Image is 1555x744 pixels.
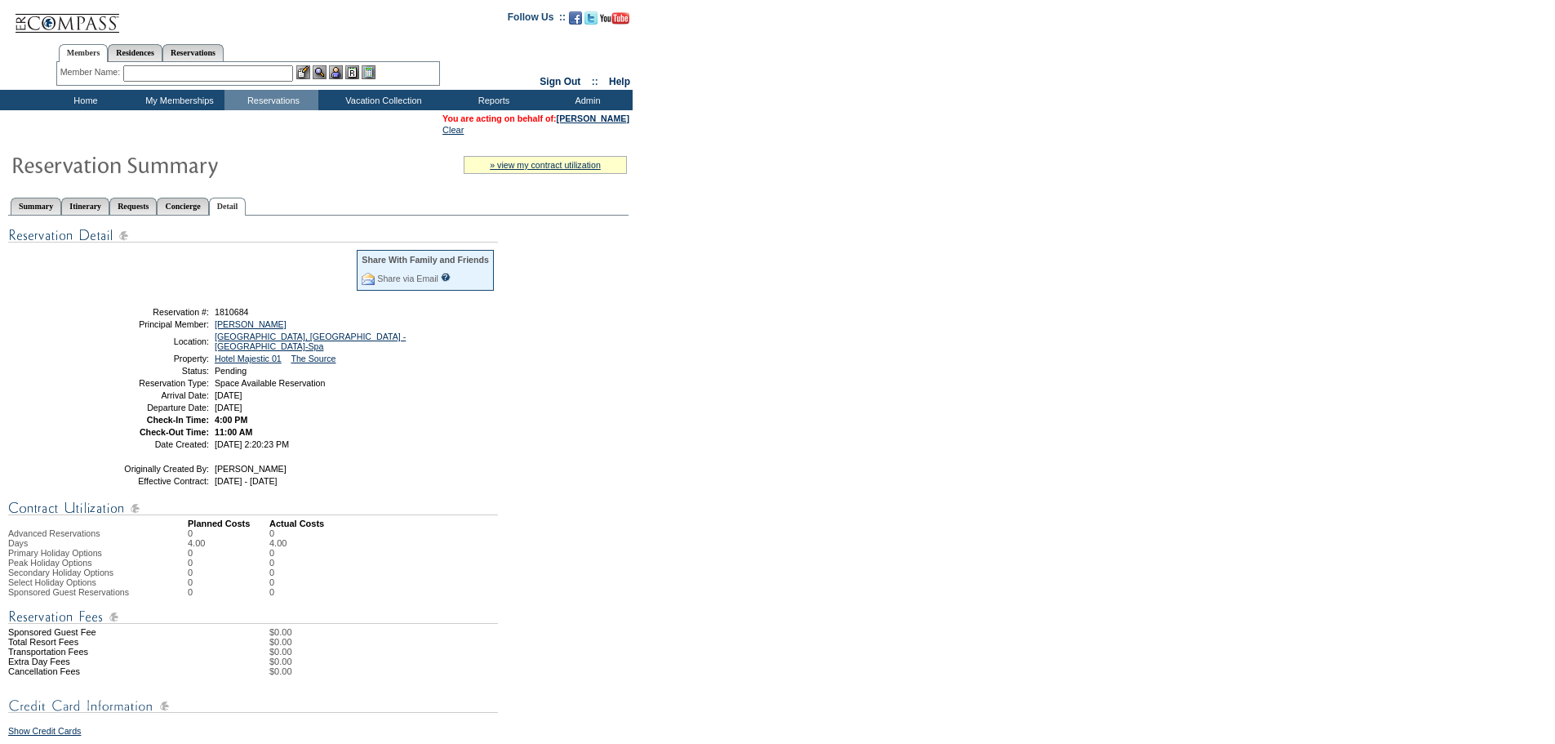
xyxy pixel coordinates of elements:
span: [DATE] [215,390,242,400]
td: 0 [188,558,269,568]
td: $0.00 [269,647,629,657]
td: Reservations [224,90,318,110]
td: 4.00 [269,538,287,548]
img: Reservations [345,65,359,79]
img: Reservation Detail [8,225,498,246]
a: Summary [11,198,61,215]
td: 4.00 [188,538,269,548]
td: Reports [445,90,539,110]
input: What is this? [441,273,451,282]
td: 0 [269,568,287,577]
span: Primary Holiday Options [8,548,102,558]
td: Effective Contract: [92,476,209,486]
td: Actual Costs [269,519,629,528]
td: 0 [269,587,287,597]
div: Share With Family and Friends [362,255,489,265]
td: Principal Member: [92,319,209,329]
a: Sign Out [540,76,580,87]
td: 0 [269,548,287,558]
img: b_edit.gif [296,65,310,79]
span: Days [8,538,28,548]
td: Arrival Date: [92,390,209,400]
td: Originally Created By: [92,464,209,474]
img: Impersonate [329,65,343,79]
span: Space Available Reservation [215,378,325,388]
strong: Check-In Time: [147,415,209,425]
td: $0.00 [269,666,629,676]
img: Contract Utilization [8,498,498,519]
a: Help [609,76,630,87]
a: Members [59,44,109,62]
img: Credit Card Information [8,696,498,716]
img: Subscribe to our YouTube Channel [600,12,629,25]
span: [DATE] 2:20:23 PM [215,439,289,449]
td: 0 [188,577,269,587]
td: Reservation #: [92,307,209,317]
a: Detail [209,198,247,216]
td: Admin [539,90,633,110]
td: $0.00 [269,637,629,647]
td: 0 [269,558,287,568]
span: Secondary Holiday Options [8,568,113,577]
a: Residences [108,44,162,61]
td: Extra Day Fees [8,657,188,666]
a: Show Credit Cards [8,726,81,736]
span: Select Holiday Options [8,577,96,587]
td: Vacation Collection [318,90,445,110]
span: Advanced Reservations [8,528,100,538]
a: Become our fan on Facebook [569,16,582,26]
a: » view my contract utilization [490,160,601,170]
td: Total Resort Fees [8,637,188,647]
span: :: [592,76,598,87]
td: 0 [188,587,269,597]
a: [PERSON_NAME] [215,319,287,329]
td: 0 [269,528,287,538]
strong: Check-Out Time: [140,427,209,437]
td: Date Created: [92,439,209,449]
a: Share via Email [377,274,438,283]
td: $0.00 [269,657,629,666]
img: b_calculator.gif [362,65,375,79]
span: [DATE] - [DATE] [215,476,278,486]
td: Location: [92,332,209,351]
span: Peak Holiday Options [8,558,91,568]
span: Pending [215,366,247,376]
td: $0.00 [269,627,629,637]
a: Hotel Majestic 01 [215,354,282,363]
a: Reservations [162,44,224,61]
img: Follow us on Twitter [584,11,598,25]
a: Itinerary [61,198,109,215]
td: 0 [188,568,269,577]
span: 4:00 PM [215,415,247,425]
td: Reservation Type: [92,378,209,388]
a: Subscribe to our YouTube Channel [600,16,629,26]
td: My Memberships [131,90,224,110]
span: Sponsored Guest Reservations [8,587,129,597]
span: [PERSON_NAME] [215,464,287,474]
td: Cancellation Fees [8,666,188,676]
a: Follow us on Twitter [584,16,598,26]
span: 1810684 [215,307,249,317]
img: Reservation Fees [8,607,498,627]
a: The Source [291,354,335,363]
td: 0 [188,548,269,558]
td: Sponsored Guest Fee [8,627,188,637]
a: [GEOGRAPHIC_DATA], [GEOGRAPHIC_DATA] - [GEOGRAPHIC_DATA]-Spa [215,332,406,351]
a: Clear [442,125,464,135]
td: 0 [269,577,287,587]
img: Reservaton Summary [11,148,337,180]
span: 11:00 AM [215,427,252,437]
td: Property: [92,354,209,363]
td: Departure Date: [92,403,209,412]
span: [DATE] [215,403,242,412]
td: Follow Us :: [508,10,566,29]
td: Home [37,90,131,110]
td: Transportation Fees [8,647,188,657]
img: View [313,65,327,79]
td: Status: [92,366,209,376]
img: Become our fan on Facebook [569,11,582,25]
span: You are acting on behalf of: [442,114,629,123]
a: Requests [109,198,157,215]
td: 0 [188,528,269,538]
a: [PERSON_NAME] [557,114,629,123]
